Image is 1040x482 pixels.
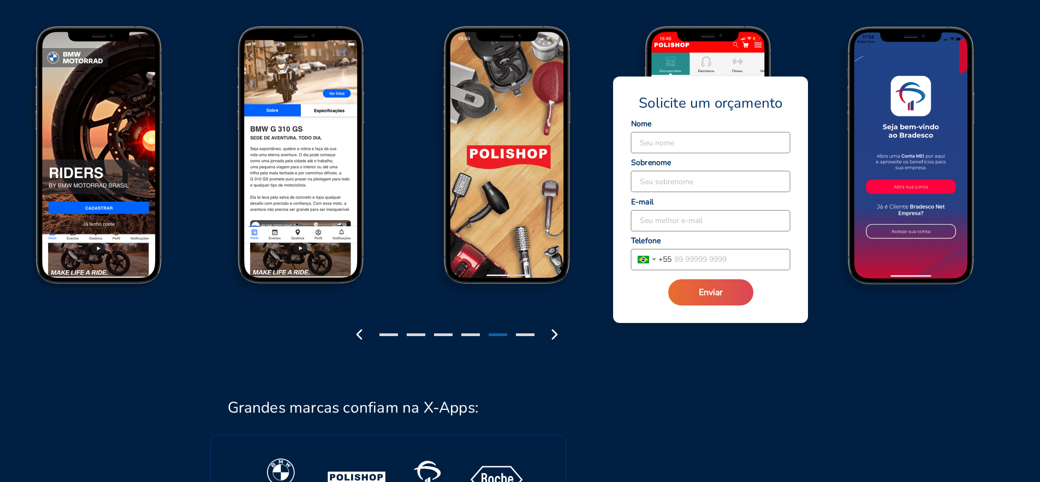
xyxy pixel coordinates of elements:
[609,23,812,305] img: Polishop Screen 2
[203,23,406,305] img: BMW Screen 2
[228,398,479,417] h2: Grandes marcas confiam na X-Apps:
[631,132,790,153] input: Seu nome
[671,249,790,270] input: 99 99999 9999
[639,94,782,113] span: Solicite um orçamento
[812,23,1015,305] img: Bradesco Screen 1
[699,286,723,298] span: Enviar
[631,210,790,231] input: Seu melhor e-mail
[631,171,790,192] input: Seu sobrenome
[668,279,753,305] button: Enviar
[406,23,609,305] img: Polishop Screen 1
[658,254,671,265] span: + 55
